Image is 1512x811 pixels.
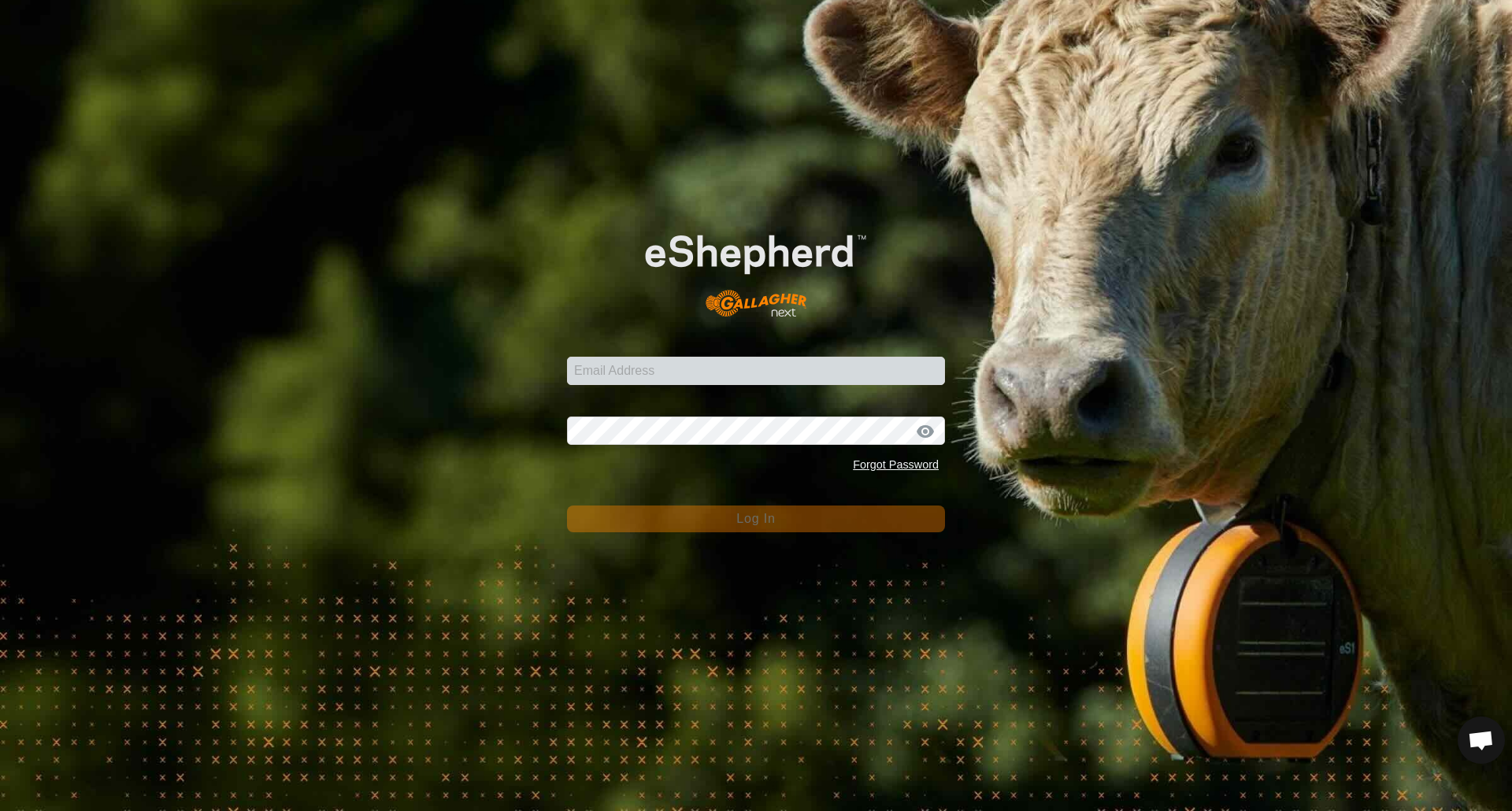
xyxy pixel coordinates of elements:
input: Email Address [567,357,945,385]
button: Log In [567,505,945,532]
div: Open chat [1458,717,1505,764]
img: E-shepherd Logo [605,203,907,332]
span: Log In [736,512,775,525]
a: Forgot Password [853,458,939,471]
